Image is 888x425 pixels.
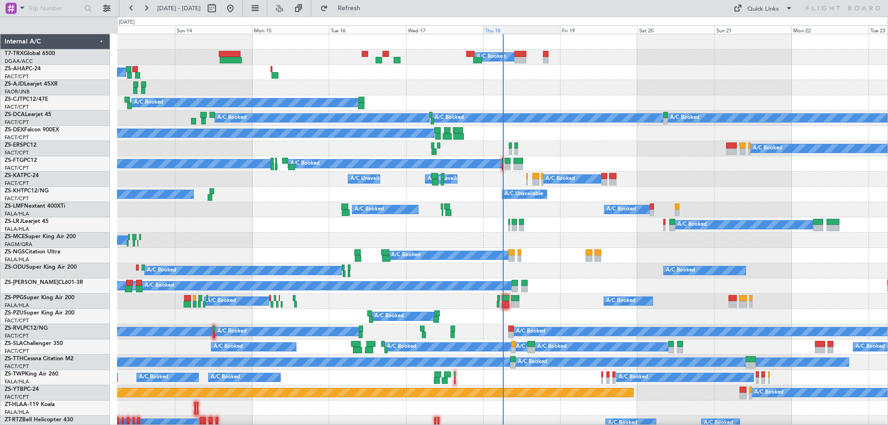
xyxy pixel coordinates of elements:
[207,294,236,308] div: A/C Booked
[518,355,547,369] div: A/C Booked
[355,203,384,216] div: A/C Booked
[5,387,24,392] span: ZS-YTB
[483,25,561,34] div: Thu 18
[5,363,29,370] a: FACT/CPT
[214,340,243,354] div: A/C Booked
[516,325,545,339] div: A/C Booked
[5,371,25,377] span: ZS-TWP
[715,25,792,34] div: Sun 21
[791,25,869,34] div: Mon 22
[5,249,25,255] span: ZS-NGS
[5,149,29,156] a: FACT/CPT
[5,112,51,117] a: ZS-DCALearjet 45
[5,127,24,133] span: ZS-DEX
[560,25,637,34] div: Fri 19
[607,203,636,216] div: A/C Booked
[5,226,29,233] a: FALA/HLA
[5,310,74,316] a: ZS-PZUSuper King Air 200
[5,265,26,270] span: ZS-ODU
[619,370,648,384] div: A/C Booked
[145,279,174,293] div: A/C Booked
[5,134,29,141] a: FACT/CPT
[5,394,29,400] a: FACT/CPT
[5,81,58,87] a: ZS-AJDLearjet 45XR
[747,5,779,14] div: Quick Links
[157,4,201,12] span: [DATE] - [DATE]
[5,417,73,423] a: ZT-RTZBell Helicopter 430
[5,173,24,179] span: ZS-KAT
[5,188,49,194] a: ZS-KHTPC12/NG
[211,370,240,384] div: A/C Booked
[5,326,23,331] span: ZS-RVL
[5,302,29,309] a: FALA/HLA
[5,180,29,187] a: FACT/CPT
[387,340,416,354] div: A/C Booked
[175,25,252,34] div: Sun 14
[5,112,25,117] span: ZS-DCA
[5,295,74,301] a: ZS-PPGSuper King Air 200
[5,371,58,377] a: ZS-TWPKing Air 260
[5,402,23,407] span: ZT-HLA
[670,111,699,125] div: A/C Booked
[5,265,77,270] a: ZS-ODUSuper King Air 200
[5,58,33,65] a: DGAA/ACC
[217,111,247,125] div: A/C Booked
[856,340,885,354] div: A/C Booked
[5,249,60,255] a: ZS-NGSCitation Ultra
[5,142,37,148] a: ZS-ERSPC12
[5,51,24,56] span: T7-TRX
[5,51,55,56] a: T7-TRXGlobal 6500
[5,66,25,72] span: ZS-AHA
[5,241,32,248] a: FAGM/QRA
[5,203,24,209] span: ZS-LMF
[477,50,506,64] div: A/C Booked
[5,97,23,102] span: ZS-CJT
[316,1,371,16] button: Refresh
[330,5,369,12] span: Refresh
[5,417,22,423] span: ZT-RTZ
[5,317,29,324] a: FACT/CPT
[5,378,29,385] a: FALA/HLA
[678,218,707,232] div: A/C Booked
[5,234,25,240] span: ZS-MCE
[5,402,55,407] a: ZT-HLAA-119 Koala
[5,341,23,346] span: ZS-SLA
[505,187,543,201] div: A/C Unavailable
[5,219,49,224] a: ZS-LRJLearjet 45
[134,96,163,110] div: A/C Booked
[666,264,695,277] div: A/C Booked
[5,66,41,72] a: ZS-AHAPC-24
[753,142,782,155] div: A/C Booked
[5,256,29,263] a: FALA/HLA
[5,326,48,331] a: ZS-RVLPC12/NG
[5,73,29,80] a: FACT/CPT
[5,219,22,224] span: ZS-LRJ
[5,88,30,95] a: FAOR/JNB
[435,111,464,125] div: A/C Booked
[5,341,63,346] a: ZS-SLAChallenger 350
[516,340,545,354] div: A/C Booked
[546,172,575,186] div: A/C Booked
[428,172,466,186] div: A/C Unavailable
[5,280,58,285] span: ZS-[PERSON_NAME]
[5,348,29,355] a: FACT/CPT
[28,1,81,15] input: Trip Number
[139,370,168,384] div: A/C Booked
[147,264,176,277] div: A/C Booked
[5,119,29,126] a: FACT/CPT
[5,387,39,392] a: ZS-YTBPC-24
[5,409,29,416] a: FALA/HLA
[217,325,247,339] div: A/C Booked
[290,157,320,171] div: A/C Booked
[5,210,29,217] a: FALA/HLA
[5,81,24,87] span: ZS-AJD
[5,158,24,163] span: ZS-FTG
[5,234,76,240] a: ZS-MCESuper King Air 200
[375,309,404,323] div: A/C Booked
[391,248,420,262] div: A/C Booked
[5,173,39,179] a: ZS-KATPC-24
[5,203,65,209] a: ZS-LMFNextant 400XTi
[5,142,23,148] span: ZS-ERS
[5,195,29,202] a: FACT/CPT
[754,386,783,400] div: A/C Booked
